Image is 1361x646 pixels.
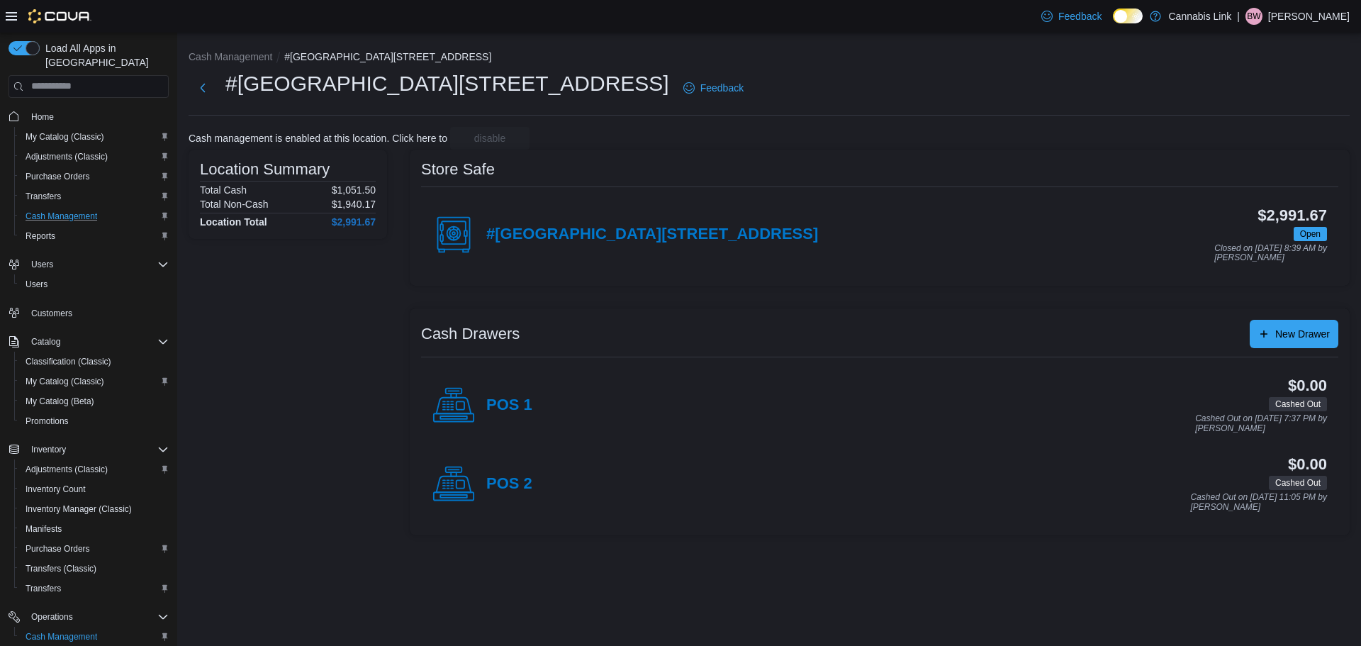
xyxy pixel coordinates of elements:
span: Transfers [20,580,169,597]
span: Users [31,259,53,270]
span: Adjustments (Classic) [20,461,169,478]
button: Users [26,256,59,273]
h6: Total Cash [200,184,247,196]
span: Cashed Out [1275,398,1321,411]
span: Purchase Orders [26,171,90,182]
span: Transfers (Classic) [20,560,169,577]
button: Adjustments (Classic) [14,460,174,479]
h3: Cash Drawers [421,325,520,343]
button: Transfers [14,186,174,206]
span: Transfers [26,583,61,594]
span: Cashed Out [1275,477,1321,489]
button: Operations [3,607,174,627]
h4: #[GEOGRAPHIC_DATA][STREET_ADDRESS] [486,225,818,244]
a: Reports [20,228,61,245]
a: My Catalog (Classic) [20,373,110,390]
h3: $0.00 [1288,377,1327,394]
button: New Drawer [1250,320,1338,348]
input: Dark Mode [1113,9,1143,23]
a: Classification (Classic) [20,353,117,370]
span: Adjustments (Classic) [26,151,108,162]
span: Catalog [26,333,169,350]
span: Purchase Orders [26,543,90,555]
a: Promotions [20,413,74,430]
span: Classification (Classic) [26,356,111,367]
h4: $2,991.67 [332,216,376,228]
span: Promotions [20,413,169,430]
button: Operations [26,608,79,625]
button: Adjustments (Classic) [14,147,174,167]
span: Operations [26,608,169,625]
span: Customers [26,304,169,322]
button: My Catalog (Classic) [14,372,174,391]
span: Inventory Manager (Classic) [20,501,169,518]
a: Customers [26,305,78,322]
button: Reports [14,226,174,246]
span: My Catalog (Beta) [20,393,169,410]
p: $1,051.50 [332,184,376,196]
button: Transfers (Classic) [14,559,174,579]
span: Home [26,108,169,126]
h4: POS 2 [486,475,532,494]
span: Cashed Out [1269,476,1327,490]
span: Catalog [31,336,60,347]
div: Braedan Watson [1245,8,1262,25]
span: My Catalog (Beta) [26,396,94,407]
h1: #[GEOGRAPHIC_DATA][STREET_ADDRESS] [225,69,669,98]
span: Manifests [26,523,62,535]
span: Load All Apps in [GEOGRAPHIC_DATA] [40,41,169,69]
a: Cash Management [20,628,103,645]
a: My Catalog (Beta) [20,393,100,410]
span: Cash Management [20,628,169,645]
button: Inventory [3,440,174,460]
span: Reports [20,228,169,245]
span: Transfers [20,188,169,205]
h3: Store Safe [421,161,495,178]
span: Adjustments (Classic) [26,464,108,475]
a: Purchase Orders [20,168,96,185]
a: Purchase Orders [20,540,96,557]
span: Open [1294,227,1327,241]
h6: Total Non-Cash [200,199,269,210]
span: Purchase Orders [20,540,169,557]
span: Transfers [26,191,61,202]
button: Purchase Orders [14,167,174,186]
button: Home [3,106,174,127]
p: Closed on [DATE] 8:39 AM by [PERSON_NAME] [1214,244,1327,263]
span: Promotions [26,416,69,427]
button: Promotions [14,411,174,431]
a: My Catalog (Classic) [20,128,110,145]
span: Adjustments (Classic) [20,148,169,165]
button: My Catalog (Classic) [14,127,174,147]
span: Feedback [700,81,744,95]
button: Catalog [26,333,66,350]
span: Inventory Count [26,484,86,495]
a: Transfers [20,188,67,205]
a: Inventory Manager (Classic) [20,501,138,518]
span: My Catalog (Classic) [26,376,104,387]
span: New Drawer [1275,327,1330,341]
button: Cash Management [189,51,272,62]
span: Open [1300,228,1321,240]
p: Cashed Out on [DATE] 7:37 PM by [PERSON_NAME] [1195,414,1327,433]
span: My Catalog (Classic) [20,373,169,390]
span: Manifests [20,520,169,538]
p: $1,940.17 [332,199,376,210]
img: Cova [28,9,91,23]
span: Cashed Out [1269,397,1327,411]
span: Transfers (Classic) [26,563,96,574]
button: Transfers [14,579,174,598]
button: Users [14,274,174,294]
p: | [1237,8,1240,25]
h3: $2,991.67 [1258,207,1327,224]
button: Next [189,74,217,102]
a: Transfers (Classic) [20,560,102,577]
button: Cash Management [14,206,174,226]
h3: Location Summary [200,161,330,178]
span: Home [31,111,54,123]
span: Purchase Orders [20,168,169,185]
span: Feedback [1058,9,1102,23]
span: Operations [31,611,73,623]
button: Catalog [3,332,174,352]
